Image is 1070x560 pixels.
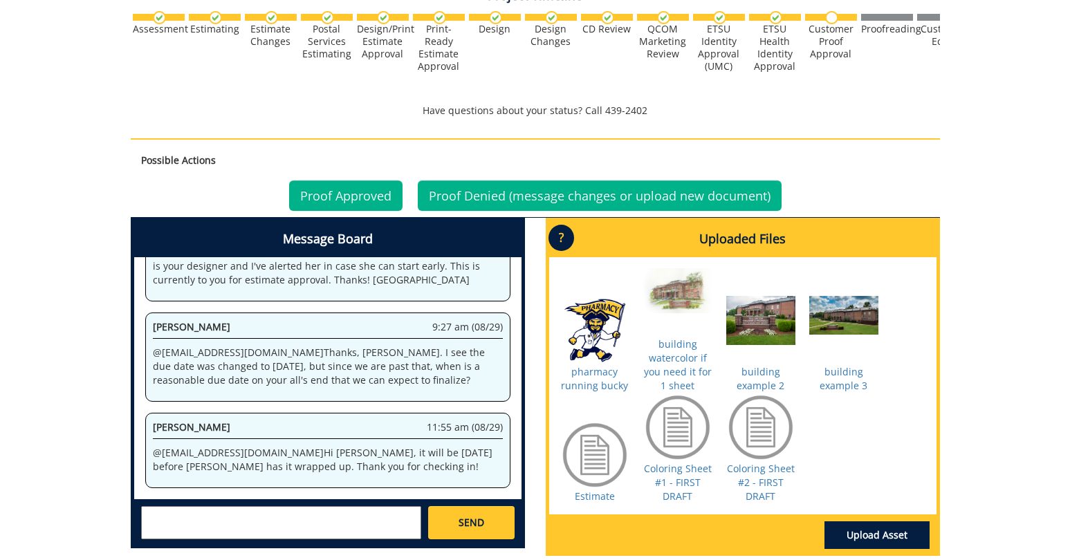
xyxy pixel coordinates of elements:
h4: Uploaded Files [549,221,937,257]
p: @ [EMAIL_ADDRESS][DOMAIN_NAME] Thanks, [PERSON_NAME]. I see the due date was changed to [DATE], b... [153,346,503,387]
img: checkmark [321,11,334,24]
img: checkmark [545,11,558,24]
a: building watercolor if you need it for 1 sheet [644,337,712,392]
a: building example 3 [820,365,867,392]
p: ? [548,225,574,251]
a: Proof Denied (message changes or upload new document) [418,180,782,211]
div: Postal Services Estimating [301,23,353,60]
img: checkmark [433,11,446,24]
a: Coloring Sheet #2 - FIRST DRAFT [727,462,795,503]
img: checkmark [713,11,726,24]
a: pharmacy running bucky [561,365,628,392]
a: Upload Asset [824,521,930,549]
img: checkmark [657,11,670,24]
div: Design Changes [525,23,577,48]
p: @ [EMAIL_ADDRESS][DOMAIN_NAME] Hi [PERSON_NAME], it will be [DATE] before [PERSON_NAME] has it wr... [153,446,503,474]
div: Design [469,23,521,35]
div: QCOM Marketing Review [637,23,689,60]
p: Have questions about your status? Call 439-2402 [131,104,940,118]
div: CD Review [581,23,633,35]
div: Customer Edits [917,23,969,48]
strong: Possible Actions [141,153,216,167]
span: SEND [459,516,484,530]
img: checkmark [769,11,782,24]
img: checkmark [377,11,390,24]
div: Assessment [133,23,185,35]
span: 9:27 am (08/29) [432,320,503,334]
span: 11:55 am (08/29) [427,420,503,434]
a: Coloring Sheet #1 - FIRST DRAFT [644,462,712,503]
div: ETSU Identity Approval (UMC) [693,23,745,73]
div: Customer Proof Approval [805,23,857,60]
a: Estimate [575,489,615,503]
img: checkmark [601,11,614,24]
img: checkmark [489,11,502,24]
span: [PERSON_NAME] [153,420,230,433]
div: Print-Ready Estimate Approval [413,23,465,73]
a: Proof Approved [289,180,403,211]
div: Proofreading [861,23,913,35]
p: @ [EMAIL_ADDRESS][DOMAIN_NAME] Hi [PERSON_NAME], [PERSON_NAME] is your designer and I've alerted ... [153,245,503,287]
img: checkmark [153,11,166,24]
a: building example 2 [737,365,784,392]
div: Estimate Changes [245,23,297,48]
textarea: messageToSend [141,506,421,539]
a: SEND [428,506,514,539]
img: checkmark [265,11,278,24]
div: ETSU Health Identity Approval [749,23,801,73]
div: Design/Print Estimate Approval [357,23,409,60]
img: checkmark [209,11,222,24]
span: [PERSON_NAME] [153,320,230,333]
h4: Message Board [134,221,522,257]
div: Estimating [189,23,241,35]
img: no [825,11,838,24]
